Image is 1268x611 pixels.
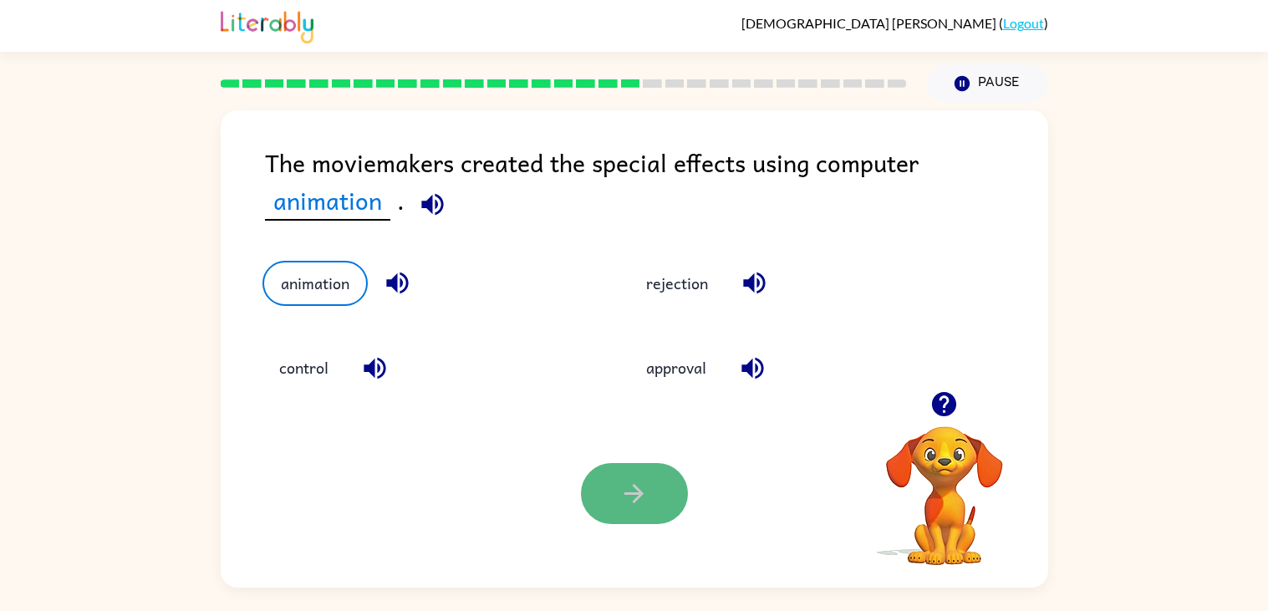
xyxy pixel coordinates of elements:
[741,15,999,31] span: [DEMOGRAPHIC_DATA] [PERSON_NAME]
[221,7,313,43] img: Literably
[265,144,1048,227] div: The moviemakers created the special effects using computer .
[262,345,345,390] button: control
[1003,15,1044,31] a: Logout
[741,15,1048,31] div: ( )
[861,400,1028,568] video: Your browser must support playing .mp4 files to use Literably. Please try using another browser.
[629,345,723,390] button: approval
[265,181,390,221] span: animation
[262,261,368,306] button: animation
[629,261,725,306] button: rejection
[927,64,1048,103] button: Pause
